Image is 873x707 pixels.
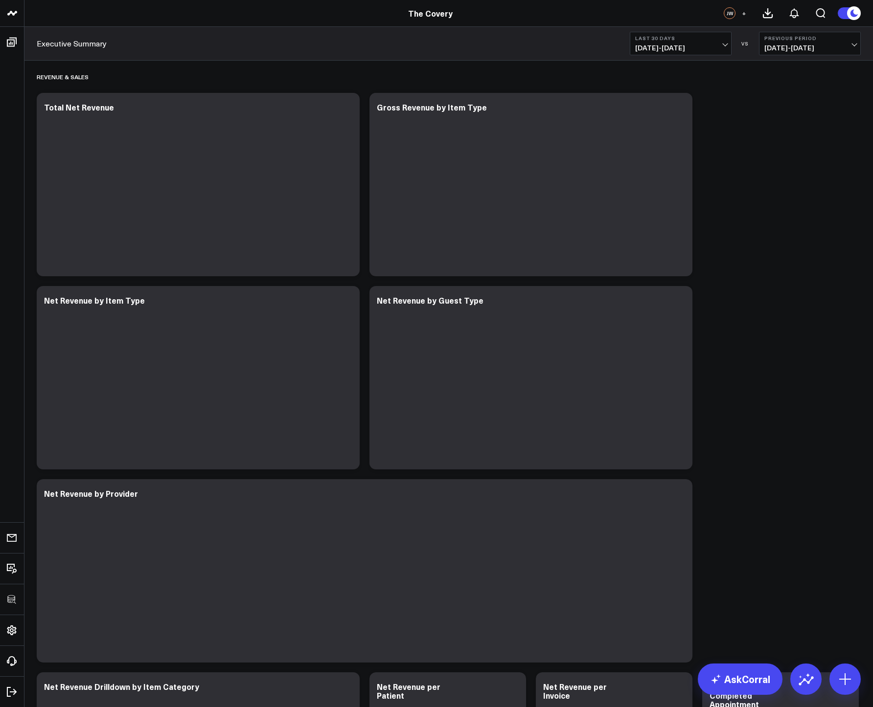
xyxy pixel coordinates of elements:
button: Previous Period[DATE]-[DATE] [759,32,861,55]
div: Total Net Revenue [44,102,114,112]
a: AskCorral [698,663,782,695]
span: + [742,10,746,17]
div: JW [724,7,735,19]
div: VS [736,41,754,46]
span: [DATE] - [DATE] [764,44,855,52]
b: Last 30 Days [635,35,726,41]
a: Executive Summary [37,38,107,49]
b: Previous Period [764,35,855,41]
div: Net Revenue per Patient [377,681,440,701]
button: Last 30 Days[DATE]-[DATE] [630,32,732,55]
div: Revenue & Sales [37,66,89,88]
div: Net Revenue Drilldown by Item Category [44,681,199,692]
div: Net Revenue by Provider [44,488,138,499]
div: Net Revenue per Invoice [543,681,607,701]
div: Gross Revenue by Item Type [377,102,487,112]
span: [DATE] - [DATE] [635,44,726,52]
div: Net Revenue by Item Type [44,295,145,306]
button: + [738,7,750,19]
div: Net Revenue by Guest Type [377,295,483,306]
a: The Covery [408,8,453,19]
